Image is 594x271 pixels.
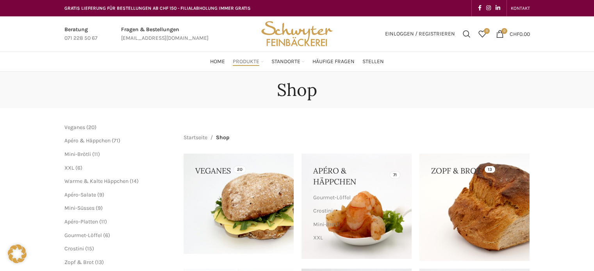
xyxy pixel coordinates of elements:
div: Secondary navigation [507,0,534,16]
span: Stellen [362,58,384,66]
span: 6 [105,232,108,239]
a: Home [210,54,225,69]
a: Site logo [259,30,335,37]
a: 0 [474,26,490,42]
a: XXL [64,165,74,171]
div: Main navigation [61,54,534,69]
h1: Shop [277,80,317,100]
a: Gourmet-Löffel [64,232,102,239]
span: 11 [94,151,98,158]
a: Mini-Brötli [64,151,91,158]
a: Mini-Süsses [64,205,95,211]
a: 0 CHF0.00 [492,26,534,42]
img: Bäckerei Schwyter [259,16,335,51]
a: Infobox link [64,25,98,43]
a: Standorte [271,54,305,69]
a: Häufige Fragen [312,54,355,69]
a: Einloggen / Registrieren [381,26,459,42]
a: Stellen [362,54,384,69]
span: Häufige Fragen [312,58,355,66]
a: Produkte [233,54,264,69]
a: Mini-Brötli [313,218,398,231]
a: KONTAKT [511,0,530,16]
span: 20 [88,124,95,131]
span: KONTAKT [511,5,530,11]
span: Shop [216,133,229,142]
span: 15 [87,245,92,252]
a: Startseite [184,133,207,142]
span: 0 [501,28,507,34]
a: Crostini [313,204,398,218]
span: Einloggen / Registrieren [385,31,455,37]
span: Produkte [233,58,259,66]
a: Crostini [64,245,84,252]
span: 6 [77,165,80,171]
a: Apéro & Häppchen [64,137,111,144]
a: Suchen [459,26,474,42]
span: 71 [114,137,118,144]
span: 9 [99,191,102,198]
span: CHF [510,30,519,37]
a: Facebook social link [476,3,484,14]
span: Home [210,58,225,66]
span: 9 [98,205,101,211]
a: Warme & Kalte Häppchen [313,244,398,258]
span: 13 [97,259,102,266]
a: Linkedin social link [493,3,503,14]
bdi: 0.00 [510,30,530,37]
div: Meine Wunschliste [474,26,490,42]
a: Veganes [64,124,85,131]
a: Apéro-Salate [64,191,96,198]
span: GRATIS LIEFERUNG FÜR BESTELLUNGEN AB CHF 150 - FILIALABHOLUNG IMMER GRATIS [64,5,251,11]
a: XXL [313,231,398,244]
span: 14 [132,178,137,184]
span: Standorte [271,58,300,66]
a: Infobox link [121,25,209,43]
a: Zopf & Brot [64,259,94,266]
a: Gourmet-Löffel [313,191,398,204]
a: Apéro-Platten [64,218,98,225]
span: 11 [101,218,105,225]
span: 0 [484,28,490,34]
a: Instagram social link [484,3,493,14]
nav: Breadcrumb [184,133,229,142]
a: Warme & Kalte Häppchen [64,178,128,184]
